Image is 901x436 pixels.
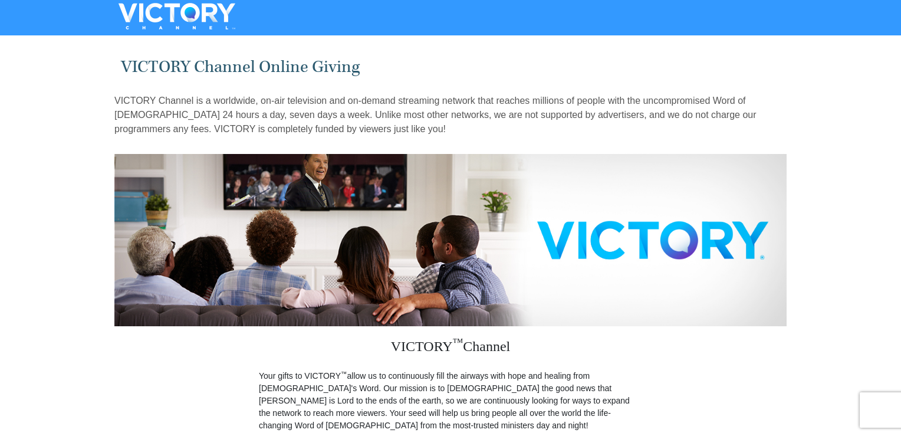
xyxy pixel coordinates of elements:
p: VICTORY Channel is a worldwide, on-air television and on-demand streaming network that reaches mi... [114,94,787,136]
h1: VICTORY Channel Online Giving [121,57,781,77]
h3: VICTORY Channel [259,326,642,370]
img: VICTORYTHON - VICTORY Channel [103,3,251,29]
p: Your gifts to VICTORY allow us to continuously fill the airways with hope and healing from [DEMOG... [259,370,642,432]
sup: ™ [341,370,347,377]
sup: ™ [453,336,463,348]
